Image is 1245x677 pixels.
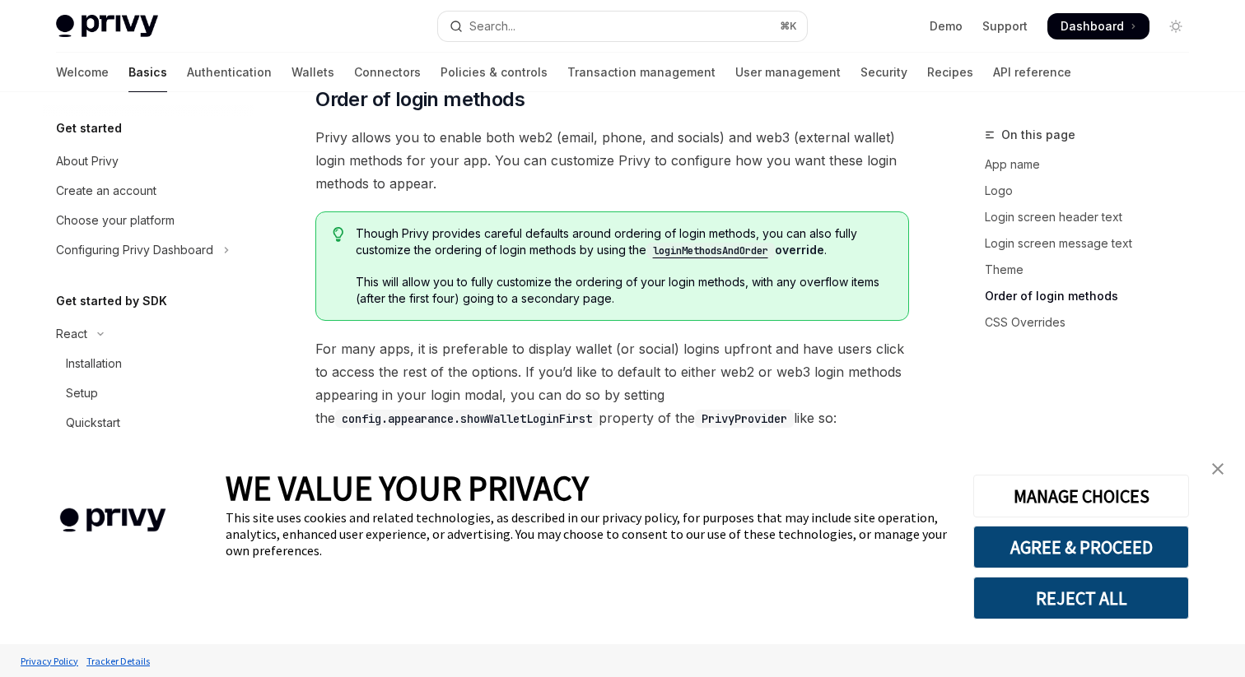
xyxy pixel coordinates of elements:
[333,227,344,242] svg: Tip
[356,225,892,259] span: Though Privy provides careful defaults around ordering of login methods, you can also fully custo...
[354,53,421,92] a: Connectors
[993,53,1071,92] a: API reference
[695,410,794,428] code: PrivyProvider
[646,243,775,259] code: loginMethodsAndOrder
[985,151,1202,178] a: App name
[735,53,841,92] a: User management
[985,178,1202,204] a: Logo
[16,647,82,675] a: Privacy Policy
[927,53,973,92] a: Recipes
[1163,13,1189,39] button: Toggle dark mode
[56,53,109,92] a: Welcome
[56,181,156,201] div: Create an account
[56,324,87,344] div: React
[56,211,175,230] div: Choose your platform
[1001,125,1075,145] span: On this page
[56,15,158,38] img: light logo
[1061,18,1124,35] span: Dashboard
[973,526,1189,568] button: AGREE & PROCEED
[567,53,716,92] a: Transaction management
[985,283,1202,309] a: Order of login methods
[56,240,213,260] div: Configuring Privy Dashboard
[985,257,1202,283] a: Theme
[441,53,548,92] a: Policies & controls
[43,378,254,408] a: Setup
[43,235,254,265] button: Toggle Configuring Privy Dashboard section
[66,413,120,433] div: Quickstart
[226,509,949,559] div: This site uses cookies and related technologies, as described in our privacy policy, for purposes...
[43,146,254,176] a: About Privy
[43,319,254,349] button: Toggle React section
[985,204,1202,230] a: Login screen header text
[356,274,892,307] span: This will allow you to fully customize the ordering of your login methods, with any overflow item...
[985,230,1202,257] a: Login screen message text
[128,53,167,92] a: Basics
[82,647,154,675] a: Tracker Details
[982,18,1028,35] a: Support
[1212,463,1224,475] img: close banner
[43,206,254,235] a: Choose your platform
[187,53,272,92] a: Authentication
[780,20,797,33] span: ⌘ K
[66,383,98,403] div: Setup
[438,12,807,41] button: Open search
[56,291,167,311] h5: Get started by SDK
[25,485,201,556] img: company logo
[43,349,254,378] a: Installation
[646,243,824,257] a: loginMethodsAndOrderoverride
[315,86,525,113] span: Order of login methods
[315,337,909,429] span: For many apps, it is preferable to display wallet (or social) logins upfront and have users click...
[56,151,119,171] div: About Privy
[1047,13,1149,39] a: Dashboard
[315,126,909,195] span: Privy allows you to enable both web2 (email, phone, and socials) and web3 (external wallet) login...
[930,18,963,35] a: Demo
[985,309,1202,336] a: CSS Overrides
[43,408,254,438] a: Quickstart
[56,118,122,138] h5: Get started
[43,438,254,467] a: Features
[973,577,1189,619] button: REJECT ALL
[226,466,589,509] span: WE VALUE YOUR PRIVACY
[291,53,334,92] a: Wallets
[860,53,907,92] a: Security
[1201,452,1234,485] a: close banner
[66,354,122,373] div: Installation
[43,176,254,206] a: Create an account
[335,410,599,428] code: config.appearance.showWalletLoginFirst
[469,16,515,36] div: Search...
[973,475,1189,517] button: MANAGE CHOICES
